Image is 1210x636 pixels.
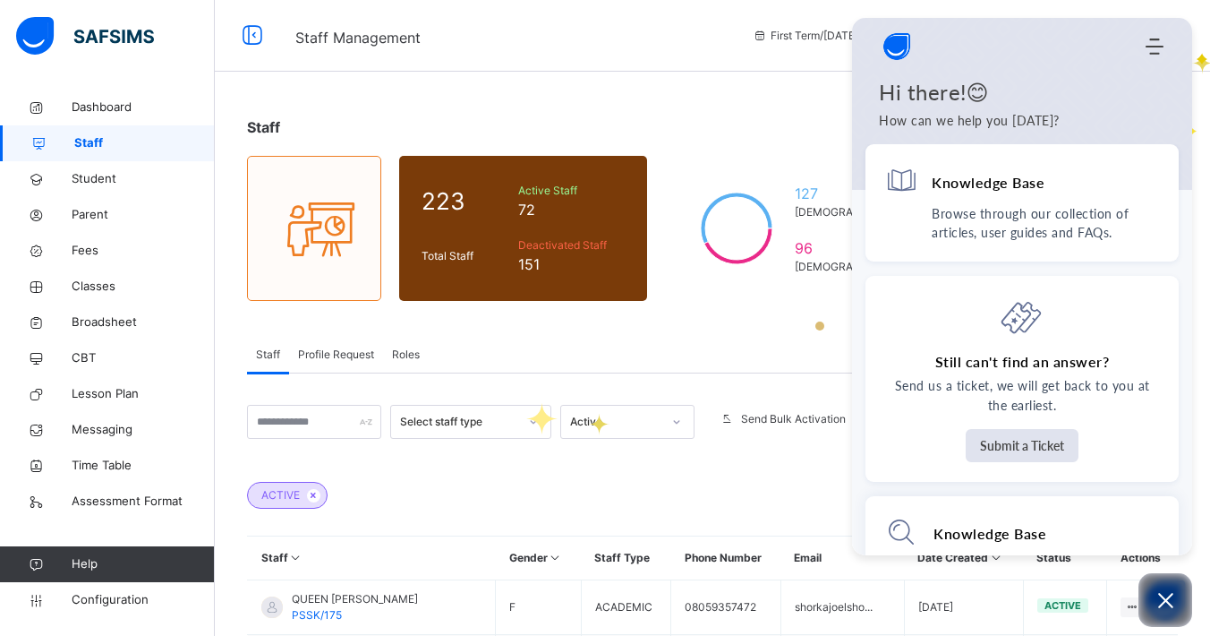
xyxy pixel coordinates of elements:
[879,29,915,64] span: Company logo
[581,537,671,580] th: Staff Type
[261,487,300,503] span: ACTIVE
[247,118,280,136] span: Staff
[256,347,280,363] span: Staff
[72,421,215,439] span: Messaging
[795,204,915,220] span: [DEMOGRAPHIC_DATA]
[581,580,671,635] td: ACADEMIC
[392,347,420,363] span: Roles
[932,204,1159,242] p: Browse through our collection of articles, user guides and FAQs.
[780,580,904,635] td: shorkajoelsho...
[1143,38,1165,56] div: Modules Menu
[988,551,1003,564] i: Sort in Ascending Order
[935,352,1110,372] h4: Still can't find an answer?
[865,144,1179,262] div: Knowledge BaseBrowse through our collection of articles, user guides and FAQs.
[904,580,1023,635] td: [DATE]
[966,429,1078,462] button: Submit a Ticket
[72,278,215,296] span: Classes
[865,496,1179,622] div: Module search widget
[1044,599,1081,612] span: active
[496,580,581,635] td: F
[72,457,215,475] span: Time Table
[400,414,518,430] div: Select staff type
[496,537,581,580] th: Gender
[879,29,915,64] img: logo
[741,411,846,427] span: Send Bulk Activation
[933,524,1046,544] h2: Knowledge Base
[288,551,303,564] i: Sort in Ascending Order
[671,580,781,635] td: 08059357472
[1023,537,1106,580] th: Status
[518,183,625,199] span: Active Staff
[422,184,509,219] span: 223
[16,17,154,55] img: safsims
[298,347,374,363] span: Profile Request
[904,537,1023,580] th: Date Created
[795,237,915,259] span: 96
[753,28,899,44] span: session/term information
[72,349,215,367] span: CBT
[780,537,904,580] th: Email
[518,199,625,220] span: 72
[248,537,496,580] th: Staff
[518,254,625,275] span: 151
[933,524,1159,544] div: Knowledge Base
[795,259,915,275] span: [DEMOGRAPHIC_DATA]
[570,414,661,430] div: Active
[518,237,625,254] span: Deactivated Staff
[1138,573,1192,627] button: Open asap
[72,314,215,331] span: Broadsheet
[72,206,215,224] span: Parent
[72,170,215,188] span: Student
[671,537,781,580] th: Phone Number
[292,591,418,607] span: QUEEN [PERSON_NAME]
[879,111,1165,131] p: How can we help you today?
[932,173,1044,192] h4: Knowledge Base
[879,79,1165,106] h1: Hi there!😊
[548,551,563,564] i: Sort in Ascending Order
[72,242,215,260] span: Fees
[292,608,342,622] span: PSSK/175
[72,99,215,116] span: Dashboard
[72,385,215,403] span: Lesson Plan
[72,493,215,511] span: Assessment Format
[885,376,1159,416] p: Send us a ticket, we will get back to you at the earliest.
[72,591,214,609] span: Configuration
[795,183,915,204] span: 127
[74,134,215,152] span: Staff
[295,29,421,47] span: Staff Management
[72,555,214,573] span: Help
[1107,537,1178,580] th: Actions
[417,244,514,269] div: Total Staff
